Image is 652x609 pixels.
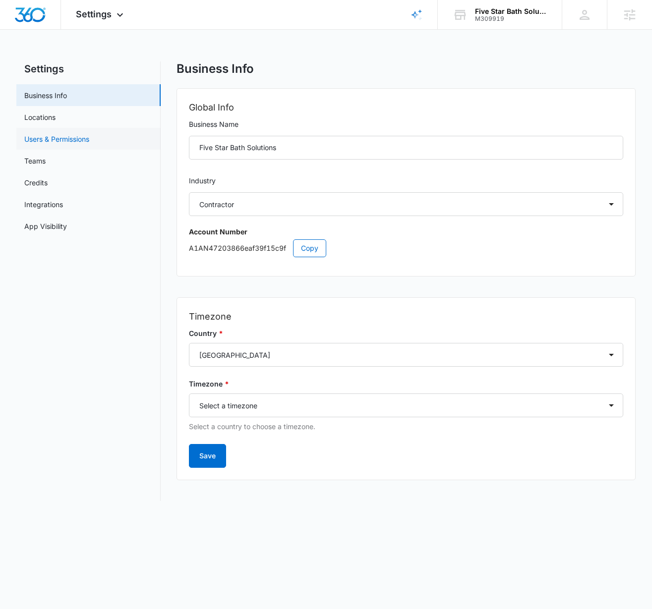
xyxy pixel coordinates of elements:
button: Copy [293,239,326,257]
span: Settings [76,9,112,19]
label: Business Name [189,119,623,130]
div: account name [475,7,547,15]
a: Business Info [24,90,67,101]
strong: Account Number [189,227,247,236]
h1: Business Info [177,61,254,76]
span: Copy [301,243,318,254]
button: Save [189,444,226,468]
p: A1AN47203866eaf39f15c9f [189,239,623,257]
h2: Settings [16,61,161,76]
h2: Timezone [189,310,623,324]
a: Credits [24,177,48,188]
div: account id [475,15,547,22]
a: App Visibility [24,221,67,231]
label: Industry [189,175,623,186]
a: Users & Permissions [24,134,89,144]
label: Timezone [189,379,623,389]
label: Country [189,328,623,339]
a: Integrations [24,199,63,210]
p: Select a country to choose a timezone. [189,421,623,432]
a: Locations [24,112,56,122]
a: Teams [24,156,46,166]
h2: Global Info [189,101,623,114]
